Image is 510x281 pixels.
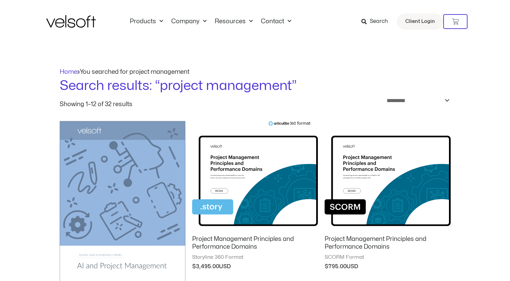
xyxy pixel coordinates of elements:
[397,13,443,30] a: Client Login
[361,16,393,27] a: Search
[80,69,189,75] span: You searched for project management
[325,121,450,230] img: Project Management Principles and Performance Domains
[325,254,450,261] span: SCORM Format
[370,17,388,26] span: Search
[325,235,450,251] h2: Project Management Principles and Performance Domains
[211,18,257,25] a: ResourcesMenu Toggle
[60,69,189,75] span: »
[192,264,219,269] bdi: 3,495.00
[46,15,96,28] img: Velsoft Training Materials
[126,18,167,25] a: ProductsMenu Toggle
[192,121,318,230] img: Project Management Principles and Performance Domains
[167,18,211,25] a: CompanyMenu Toggle
[405,17,435,26] span: Client Login
[192,254,318,261] span: Storyline 360 Format
[192,235,318,251] h2: Project Management Principles and Performance Domains
[60,69,77,75] a: Home
[60,76,451,95] h1: Search results: “project management”
[257,18,295,25] a: ContactMenu Toggle
[382,95,451,106] select: Shop order
[192,264,196,269] span: $
[325,264,347,269] bdi: 795.00
[126,18,295,25] nav: Menu
[325,235,450,254] a: Project Management Principles and Performance Domains
[325,264,328,269] span: $
[192,235,318,254] a: Project Management Principles and Performance Domains
[60,101,132,107] p: Showing 1–12 of 32 results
